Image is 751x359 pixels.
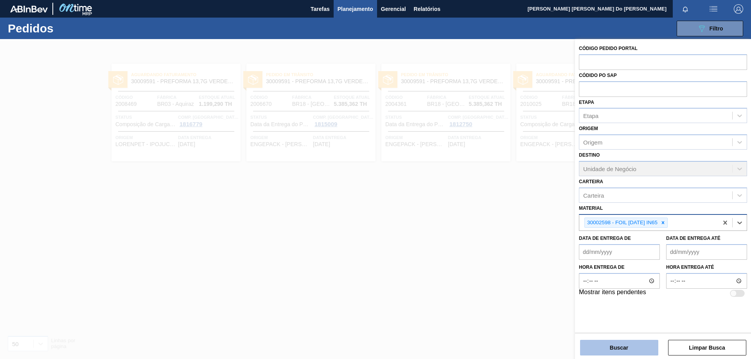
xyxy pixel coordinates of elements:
[666,244,747,260] input: dd/mm/yyyy
[579,73,617,78] label: Códido PO SAP
[710,25,723,32] span: Filtro
[579,152,600,158] label: Destino
[338,4,373,14] span: Planejamento
[579,205,603,211] label: Material
[666,262,747,273] label: Hora entrega até
[579,126,598,131] label: Origem
[579,244,660,260] input: dd/mm/yyyy
[579,262,660,273] label: Hora entrega de
[311,4,330,14] span: Tarefas
[381,4,406,14] span: Gerencial
[579,289,646,298] label: Mostrar itens pendentes
[10,5,48,13] img: TNhmsLtSVTkK8tSr43FrP2fwEKptu5GPRR3wAAAABJRU5ErkJggg==
[414,4,440,14] span: Relatórios
[673,4,698,14] button: Notificações
[585,218,659,228] div: 30002598 - FOIL [DATE] IN65
[677,21,743,36] button: Filtro
[8,24,125,33] h1: Pedidos
[709,4,718,14] img: userActions
[579,179,603,184] label: Carteira
[734,4,743,14] img: Logout
[579,100,594,105] label: Etapa
[666,236,720,241] label: Data de Entrega até
[583,113,598,119] div: Etapa
[583,139,602,146] div: Origem
[579,46,638,51] label: Código Pedido Portal
[579,236,631,241] label: Data de Entrega de
[583,192,604,198] div: Carteira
